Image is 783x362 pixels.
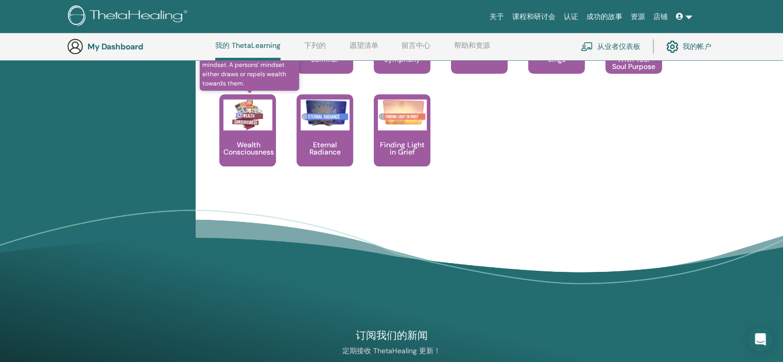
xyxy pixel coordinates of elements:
a: 帮助和资源 [454,41,490,58]
a: Finding Light in Grief Finding Light in Grief [374,94,430,187]
img: generic-user-icon.jpg [67,38,83,55]
a: 我的帐户 [666,35,711,58]
a: 从业者仪表板 [581,35,640,58]
a: 店铺 [649,7,672,26]
h4: 订阅我们的新闻 [273,329,511,342]
p: Eternal Radiance [297,141,353,156]
p: Wealth Consciousness [219,141,278,156]
a: Eternal Radiance Eternal Radiance [297,94,353,187]
p: Hormone Symphony [374,48,430,63]
img: Finding Light in Grief [378,99,427,127]
a: 课程和研讨会 [508,7,560,26]
span: Adopt a "wealth conscious" mindset. A persons' mindset either draws or repels wealth towards them. [200,48,299,91]
div: Open Intercom Messenger [748,327,773,352]
a: 留言中心 [402,41,430,58]
a: Adopt a "wealth conscious" mindset. A persons' mindset either draws or repels wealth towards them... [219,94,276,187]
p: The Body Sings [528,48,585,63]
p: True Alignment With Your Soul Purpose [605,41,662,70]
p: Family Ties Seminar [297,48,353,63]
a: 愿望清单 [350,41,378,58]
img: cog.svg [666,38,678,55]
a: 我的 ThetaLearning [215,41,281,60]
a: 关于 [485,7,508,26]
a: 资源 [627,7,649,26]
a: 认证 [560,7,582,26]
img: chalkboard-teacher.svg [581,42,593,51]
h3: My Dashboard [88,42,190,51]
p: 定期接收 ThetaHealing 更新！ [273,346,511,356]
img: logo.png [68,5,191,28]
a: 成功的故事 [582,7,627,26]
img: Wealth Consciousness [223,99,272,130]
img: Eternal Radiance [301,99,350,127]
p: Finding Light in Grief [374,141,430,156]
a: 下列的 [304,41,326,58]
